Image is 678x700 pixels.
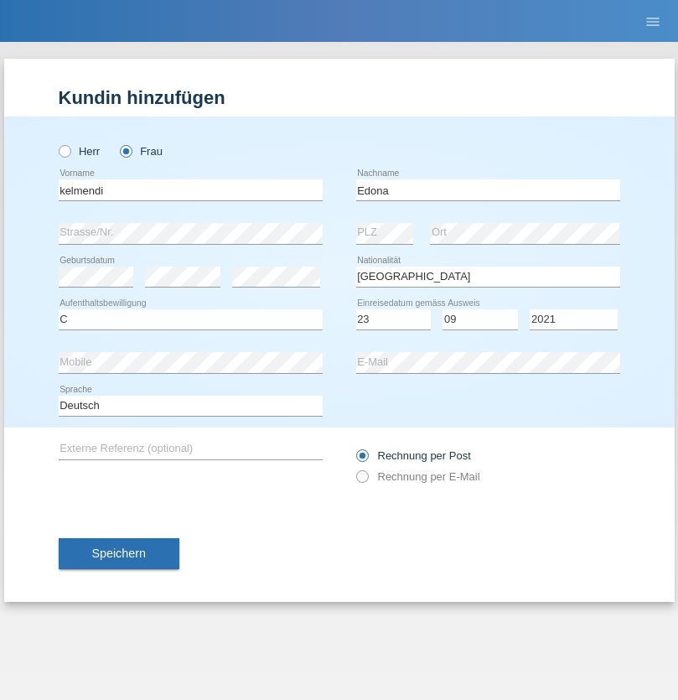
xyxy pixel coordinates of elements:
label: Frau [120,145,163,158]
h1: Kundin hinzufügen [59,87,620,108]
label: Rechnung per Post [356,449,471,462]
button: Speichern [59,538,179,570]
input: Frau [120,145,131,156]
i: menu [644,13,661,30]
input: Rechnung per E-Mail [356,470,367,491]
a: menu [636,16,670,26]
input: Herr [59,145,70,156]
span: Speichern [92,547,146,560]
label: Rechnung per E-Mail [356,470,480,483]
label: Herr [59,145,101,158]
input: Rechnung per Post [356,449,367,470]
